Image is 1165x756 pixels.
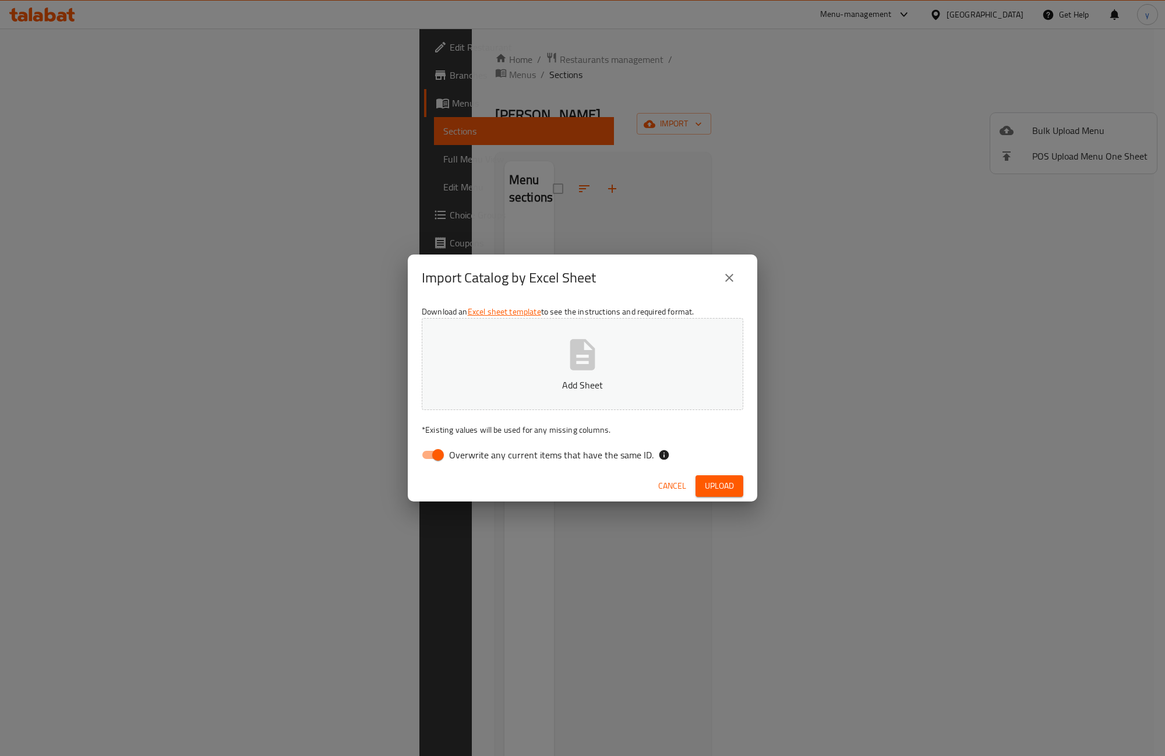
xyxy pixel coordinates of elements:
[705,479,734,493] span: Upload
[696,475,743,497] button: Upload
[715,264,743,292] button: close
[440,378,725,392] p: Add Sheet
[468,304,541,319] a: Excel sheet template
[422,269,596,287] h2: Import Catalog by Excel Sheet
[654,475,691,497] button: Cancel
[422,318,743,410] button: Add Sheet
[658,449,670,461] svg: If the overwrite option isn't selected, then the items that match an existing ID will be ignored ...
[449,448,654,462] span: Overwrite any current items that have the same ID.
[658,479,686,493] span: Cancel
[422,424,743,436] p: Existing values will be used for any missing columns.
[408,301,757,470] div: Download an to see the instructions and required format.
